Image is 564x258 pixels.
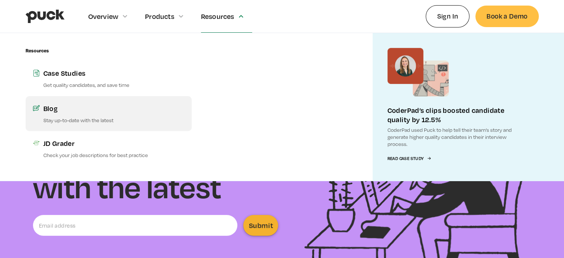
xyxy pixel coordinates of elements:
[88,12,119,20] div: Overview
[387,126,524,148] p: CoderPad used Puck to help tell their team’s story and generate higher quality candidates in thei...
[33,215,278,236] form: Email Form
[43,81,184,88] p: Get quality candidates, and save time
[201,12,234,20] div: Resources
[426,5,470,27] a: Sign In
[387,156,424,161] div: Read Case Study
[243,215,278,236] input: Submit
[43,151,184,159] p: Check your job descriptions for best practice
[145,12,174,20] div: Products
[26,48,49,53] div: Resources
[26,61,192,96] a: Case StudiesGet quality candidates, and save time
[43,138,184,148] div: JD Grader
[33,215,238,236] input: Email address
[475,6,538,27] a: Book a Demo
[43,117,184,124] p: Stay up-to-date with the latest
[373,33,539,181] a: CoderPad’s clips boosted candidate quality by 12.5%CoderPad used Puck to help tell their team’s s...
[33,138,278,203] h1: Stay up-to-date with the latest
[26,131,192,166] a: JD GraderCheck your job descriptions for best practice
[43,104,184,113] div: Blog
[43,68,184,78] div: Case Studies
[387,105,524,124] div: CoderPad’s clips boosted candidate quality by 12.5%
[26,96,192,131] a: BlogStay up-to-date with the latest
